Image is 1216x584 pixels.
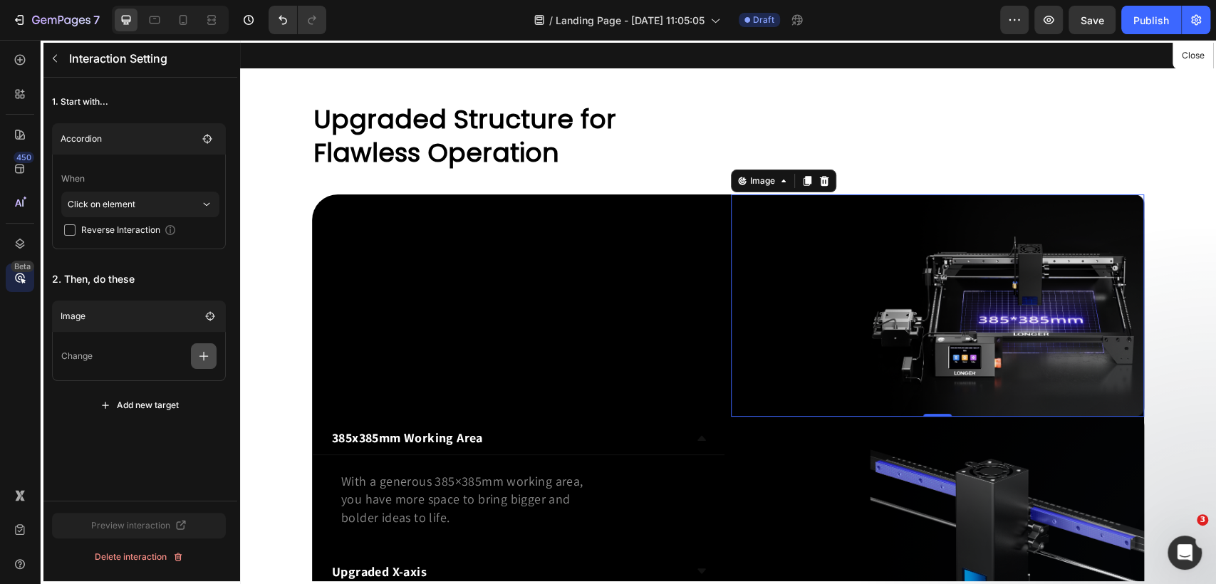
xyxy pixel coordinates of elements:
iframe: Intercom live chat [1168,536,1202,570]
span: Draft [753,14,774,26]
p: Change [61,349,93,363]
button: Close [1175,46,1210,66]
span: Landing Page - [DATE] 11:05:05 [556,13,705,28]
p: Image [61,309,175,323]
div: Publish [1133,13,1169,28]
p: When [61,166,219,192]
button: Save [1069,6,1116,34]
p: Click on element [68,192,200,217]
p: Accordion [61,132,197,146]
span: / [549,13,553,28]
span: Save [1081,14,1104,26]
button: Preview interaction [52,513,226,538]
p: 7 [93,11,100,28]
button: Delete interaction [52,544,226,570]
div: 450 [14,152,34,163]
p: Interaction Setting [69,50,190,67]
div: Beta [11,261,34,272]
span: Preview interaction [91,518,170,533]
button: 7 [6,6,106,34]
div: Undo/Redo [269,6,326,34]
button: Add new target [52,392,226,418]
span: 3 [1197,514,1208,526]
iframe: Design area [240,40,1216,584]
p: 2. Then, do these [52,266,226,292]
span: Reverse Interaction [81,223,160,237]
div: Add new target [100,399,179,412]
p: 1. Start with... [52,89,226,115]
button: Publish [1121,6,1181,34]
div: Delete interaction [95,551,184,563]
